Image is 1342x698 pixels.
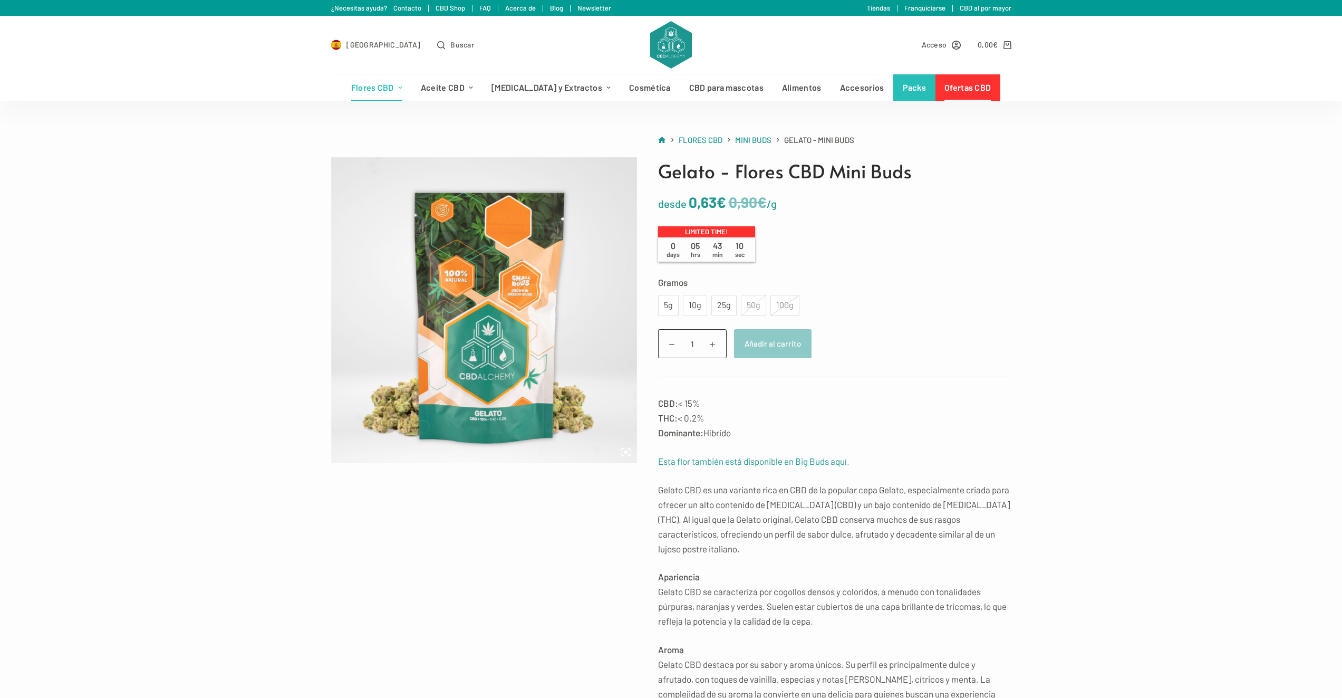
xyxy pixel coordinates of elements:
a: Mini Buds [735,133,771,147]
a: Newsletter [577,4,611,12]
span: € [717,193,726,211]
span: days [667,251,680,258]
a: [MEDICAL_DATA] y Extractos [482,74,620,101]
a: Blog [550,4,563,12]
a: Tiendas [867,4,890,12]
span: € [993,40,998,49]
span: Acceso [922,39,947,51]
a: Aceite CBD [411,74,482,101]
p: Gelato CBD se caracteriza por cogollos densos y coloridos, a menudo con tonalidades púrpuras, nar... [658,569,1011,628]
p: Limited time! [658,226,755,238]
span: Mini Buds [735,135,771,145]
a: Acceso [922,39,961,51]
span: Gelato - Mini Buds [784,133,854,147]
img: CBD Alchemy [650,21,691,69]
a: Franquiciarse [904,4,945,12]
a: Select Country [331,39,421,51]
span: 43 [707,241,729,259]
a: Esta flor también está disponible en Big Buds aquí. [658,456,849,466]
span: [GEOGRAPHIC_DATA] [346,39,420,51]
span: min [712,251,723,258]
bdi: 0,90 [729,193,767,211]
bdi: 0,63 [689,193,726,211]
button: Abrir formulario de búsqueda [437,39,474,51]
p: Gelato CBD es una variante rica en CBD de la popular cepa Gelato, especialmente criada para ofrec... [658,482,1011,556]
p: < 15% < 0.2% Híbrido [658,396,1011,440]
a: ¿Necesitas ayuda? Contacto [331,4,421,12]
span: Flores CBD [679,135,722,145]
img: ES Flag [331,40,342,50]
div: 10g [689,299,701,312]
label: Gramos [658,275,1011,290]
a: Acerca de [505,4,536,12]
div: 5g [664,299,672,312]
strong: Apariencia [658,571,700,582]
strong: CBD: [658,398,678,408]
bdi: 0,00 [978,40,998,49]
a: Flores CBD [342,74,411,101]
a: Packs [893,74,935,101]
span: desde [658,197,687,210]
a: Carro de compra [978,39,1011,51]
a: Cosmética [620,74,680,101]
input: Cantidad de productos [658,329,727,358]
span: Buscar [450,39,474,51]
strong: Aroma [658,644,684,655]
a: CBD para mascotas [680,74,773,101]
a: CBD Shop [436,4,465,12]
span: /g [767,197,777,210]
strong: THC: [658,413,678,423]
span: € [757,193,767,211]
a: CBD al por mayor [960,4,1011,12]
h1: Gelato - Flores CBD Mini Buds [658,157,1011,185]
img: smallbuds-gelato-doypack [331,157,637,463]
a: Accesorios [831,74,893,101]
span: 05 [684,241,707,259]
nav: Menú de cabecera [342,74,1000,101]
a: Flores CBD [679,133,722,147]
a: Alimentos [773,74,831,101]
span: hrs [691,251,700,258]
div: 25g [718,299,730,312]
span: 0 [662,241,684,259]
strong: Dominante: [658,427,703,438]
span: sec [735,251,745,258]
a: Ofertas CBD [935,74,1000,101]
span: 10 [729,241,751,259]
a: FAQ [479,4,491,12]
button: Añadir al carrito [734,329,812,358]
